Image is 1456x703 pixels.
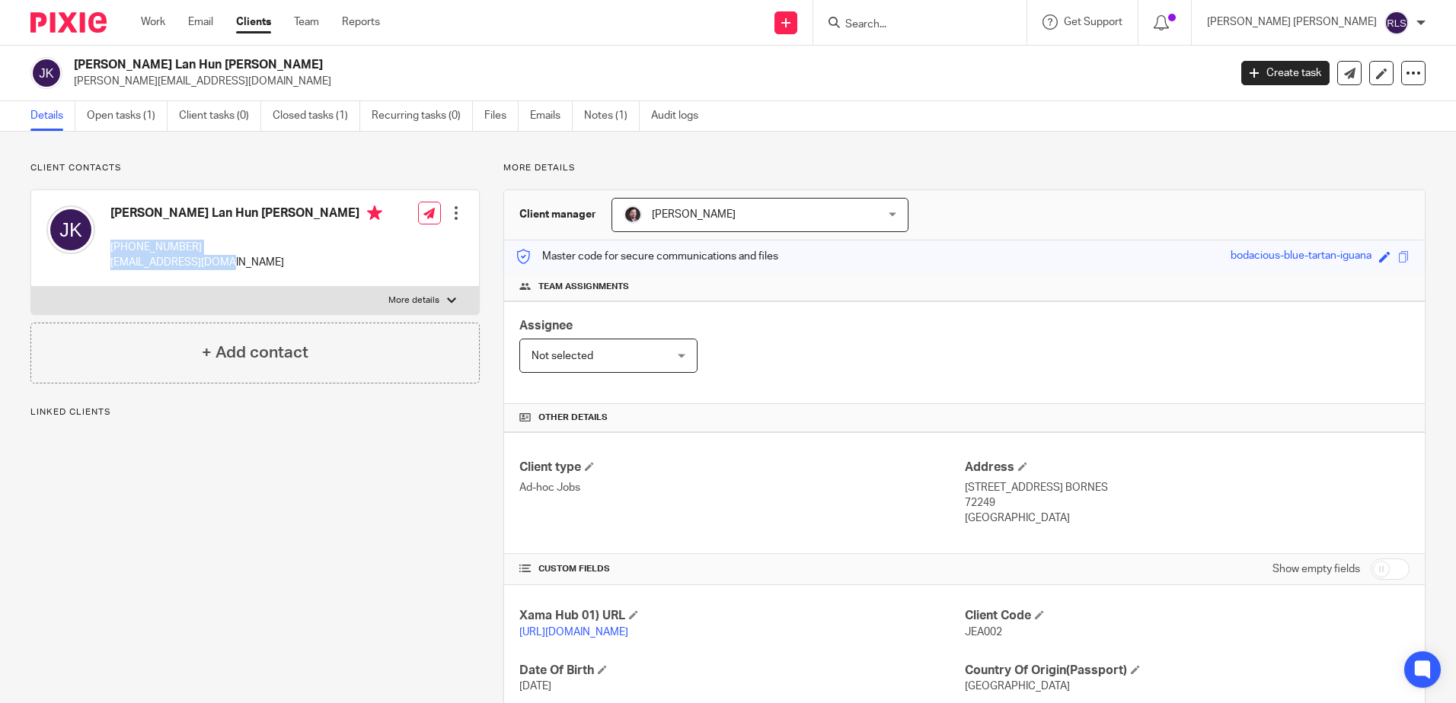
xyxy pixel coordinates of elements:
a: Closed tasks (1) [273,101,360,131]
p: [EMAIL_ADDRESS][DOMAIN_NAME] [110,255,382,270]
span: Not selected [532,351,593,361]
a: Notes (1) [584,101,640,131]
a: Email [188,14,213,30]
img: svg%3E [30,57,62,89]
input: Search [844,18,981,32]
a: Recurring tasks (0) [372,101,473,131]
a: Team [294,14,319,30]
p: Ad-hoc Jobs [519,480,964,495]
img: svg%3E [1384,11,1409,35]
p: [PERSON_NAME][EMAIL_ADDRESS][DOMAIN_NAME] [74,74,1218,89]
span: Other details [538,412,608,424]
h4: Country Of Origin(Passport) [965,663,1410,679]
span: [DATE] [519,681,551,692]
span: Assignee [519,320,573,332]
h4: Client type [519,460,964,476]
h4: CUSTOM FIELDS [519,563,964,575]
span: JEA002 [965,627,1002,638]
p: Linked clients [30,406,480,418]
img: Capture.PNG [624,205,642,224]
a: Clients [236,14,271,30]
p: [STREET_ADDRESS] BORNES [965,480,1410,495]
span: Team assignments [538,281,629,293]
a: Emails [530,101,573,131]
p: 72249 [965,495,1410,511]
h4: [PERSON_NAME] Lan Hun [PERSON_NAME] [110,205,382,224]
p: More details [503,162,1426,174]
a: Files [484,101,519,131]
a: Create task [1241,61,1330,85]
p: [PERSON_NAME] [PERSON_NAME] [1207,14,1377,30]
h4: Date Of Birth [519,663,964,679]
a: Client tasks (0) [179,101,261,131]
label: Show empty fields [1272,561,1360,577]
p: Client contacts [30,162,480,174]
h3: Client manager [519,207,596,222]
a: Reports [342,14,380,30]
p: More details [388,294,439,307]
h2: [PERSON_NAME] Lan Hun [PERSON_NAME] [74,57,989,73]
p: [PHONE_NUMBER] [110,240,382,255]
img: Pixie [30,12,107,33]
p: [GEOGRAPHIC_DATA] [965,511,1410,526]
img: svg%3E [46,205,95,254]
a: Open tasks (1) [87,101,168,131]
span: [GEOGRAPHIC_DATA] [965,681,1070,692]
p: Master code for secure communications and files [516,249,778,264]
a: Work [141,14,165,30]
h4: Client Code [965,608,1410,624]
i: Primary [367,205,382,221]
a: Audit logs [651,101,710,131]
a: [URL][DOMAIN_NAME] [519,627,628,638]
span: Get Support [1064,17,1122,27]
div: bodacious-blue-tartan-iguana [1231,248,1371,266]
h4: + Add contact [202,341,308,364]
a: Details [30,101,75,131]
h4: Xama Hub 01) URL [519,608,964,624]
h4: Address [965,460,1410,476]
span: [PERSON_NAME] [652,209,736,220]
